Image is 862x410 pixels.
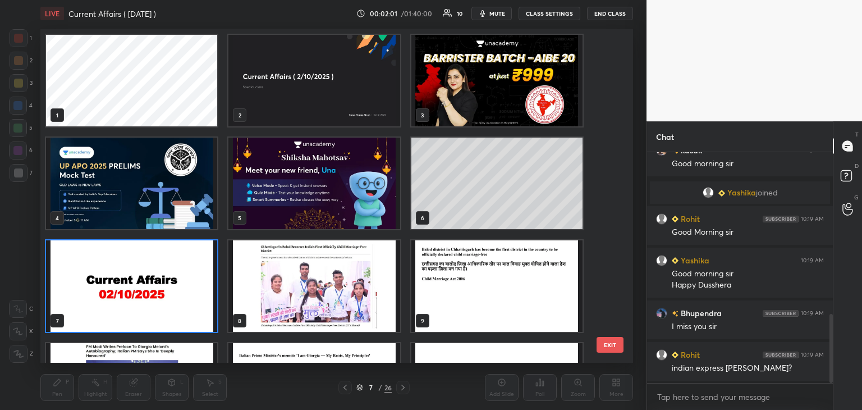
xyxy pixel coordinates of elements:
[647,152,833,384] div: grid
[656,255,667,266] img: default.png
[672,363,824,374] div: indian express [PERSON_NAME]?
[10,52,33,70] div: 2
[228,35,400,126] img: f503d4a6-9f4a-11f0-966b-3a135224afc3.jpg
[597,337,623,353] button: EXIT
[9,322,33,340] div: X
[656,349,667,361] img: default.png
[672,158,824,170] div: Good morning sir
[9,142,33,160] div: 6
[672,268,824,280] div: Good morning sir
[656,213,667,225] img: default.png
[763,310,799,317] img: 4P8fHbbgJtejmAAAAAElFTkSuQmCC
[519,7,580,20] button: CLASS SETTINGS
[672,352,678,358] img: Learner_Badge_beginner_1_8b307cf2a0.svg
[672,227,824,238] div: Good Morning sir
[801,216,824,222] div: 10:19 AM
[763,352,799,358] img: 4P8fHbbgJtejmAAAAAElFTkSuQmCC
[457,11,462,16] div: 10
[801,257,824,264] div: 10:19 AM
[718,190,725,197] img: Learner_Badge_beginner_1_8b307cf2a0.svg
[672,321,824,332] div: I miss you sir
[46,240,217,332] img: 1759380589XKAEEZ.pdf
[801,310,824,317] div: 10:19 AM
[40,29,613,363] div: grid
[411,240,583,332] img: 1759380589XKAEEZ.pdf
[40,7,64,20] div: LIVE
[46,138,217,229] img: 1759380552LKDD1M.pdf
[489,10,505,17] span: mute
[855,162,859,170] p: D
[854,193,859,202] p: G
[411,35,583,126] img: 1759380552LKDD1M.pdf
[672,280,824,291] div: Happy Dusshera
[384,382,392,393] div: 26
[678,254,709,266] h6: Yashika
[9,119,33,137] div: 5
[228,240,400,332] img: 1759380589XKAEEZ.pdf
[379,384,382,391] div: /
[756,188,778,197] span: joined
[672,311,678,317] img: no-rating-badge.077c3623.svg
[647,122,683,152] p: Chat
[587,7,633,20] button: End Class
[9,300,33,318] div: C
[672,257,678,264] img: Learner_Badge_beginner_1_8b307cf2a0.svg
[10,74,33,92] div: 3
[672,216,678,222] img: Learner_Badge_beginner_1_8b307cf2a0.svg
[855,130,859,139] p: T
[801,352,824,358] div: 10:19 AM
[10,29,32,47] div: 1
[678,307,722,319] h6: Bhupendra
[10,164,33,182] div: 7
[703,187,714,198] img: default.png
[365,384,377,391] div: 7
[656,308,667,319] img: 55f051a3d069410285d8dfe85c635463.jpg
[9,97,33,115] div: 4
[678,349,700,361] h6: Rohit
[228,138,400,229] img: 1759380552LKDD1M.pdf
[763,216,799,222] img: 4P8fHbbgJtejmAAAAAElFTkSuQmCC
[68,8,156,19] h4: Current Affairs ( [DATE] )
[10,345,33,363] div: Z
[727,188,756,197] span: Yashika
[678,213,700,225] h6: Rohit
[471,7,512,20] button: mute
